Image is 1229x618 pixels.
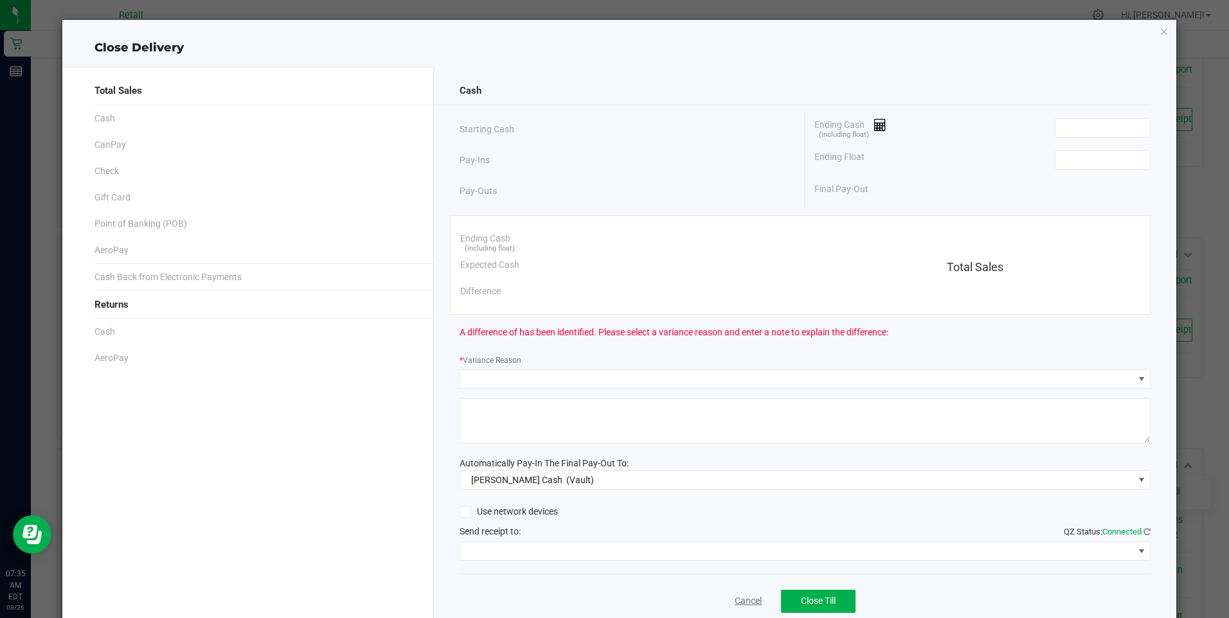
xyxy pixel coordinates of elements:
span: Cash [94,325,115,339]
span: AeroPay [94,351,129,365]
span: Expected Cash [460,258,519,272]
iframe: Resource center [13,515,51,554]
span: Ending Cash [814,118,886,137]
span: Difference [460,285,501,298]
span: Gift Card [94,191,130,204]
span: Final Pay-Out [814,182,868,196]
label: Use network devices [460,505,558,518]
span: Total Sales [947,260,1003,274]
span: Automatically Pay-In The Final Pay-Out To: [460,458,629,468]
label: Variance Reason [460,355,521,366]
span: (including float) [819,130,869,141]
span: Send receipt to: [460,526,521,536]
a: Cancel [735,594,762,608]
span: Pay-Outs [460,184,497,198]
span: Check [94,164,119,178]
span: (including float) [465,243,515,254]
div: Close Delivery [62,39,1176,57]
span: Cash Back from Electronic Payments [94,270,242,284]
div: Returns [94,291,407,319]
span: A difference of has been identified. Please select a variance reason and enter a note to explain ... [460,326,888,339]
span: (Vault) [566,475,594,485]
span: Ending Float [814,150,865,170]
button: Close Till [781,590,856,613]
span: [PERSON_NAME] Cash [471,475,562,485]
span: Pay-Ins [460,154,490,167]
span: Connected [1102,527,1142,536]
span: Cash [94,112,115,125]
span: Point of Banking (POB) [94,217,187,231]
span: Cash [460,84,481,98]
span: Ending Cash [460,232,510,245]
span: Close Till [801,596,836,606]
span: Total Sales [94,84,142,98]
span: AeroPay [94,243,129,257]
span: CanPay [94,138,126,152]
span: Starting Cash [460,123,514,136]
span: QZ Status: [1064,527,1151,536]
